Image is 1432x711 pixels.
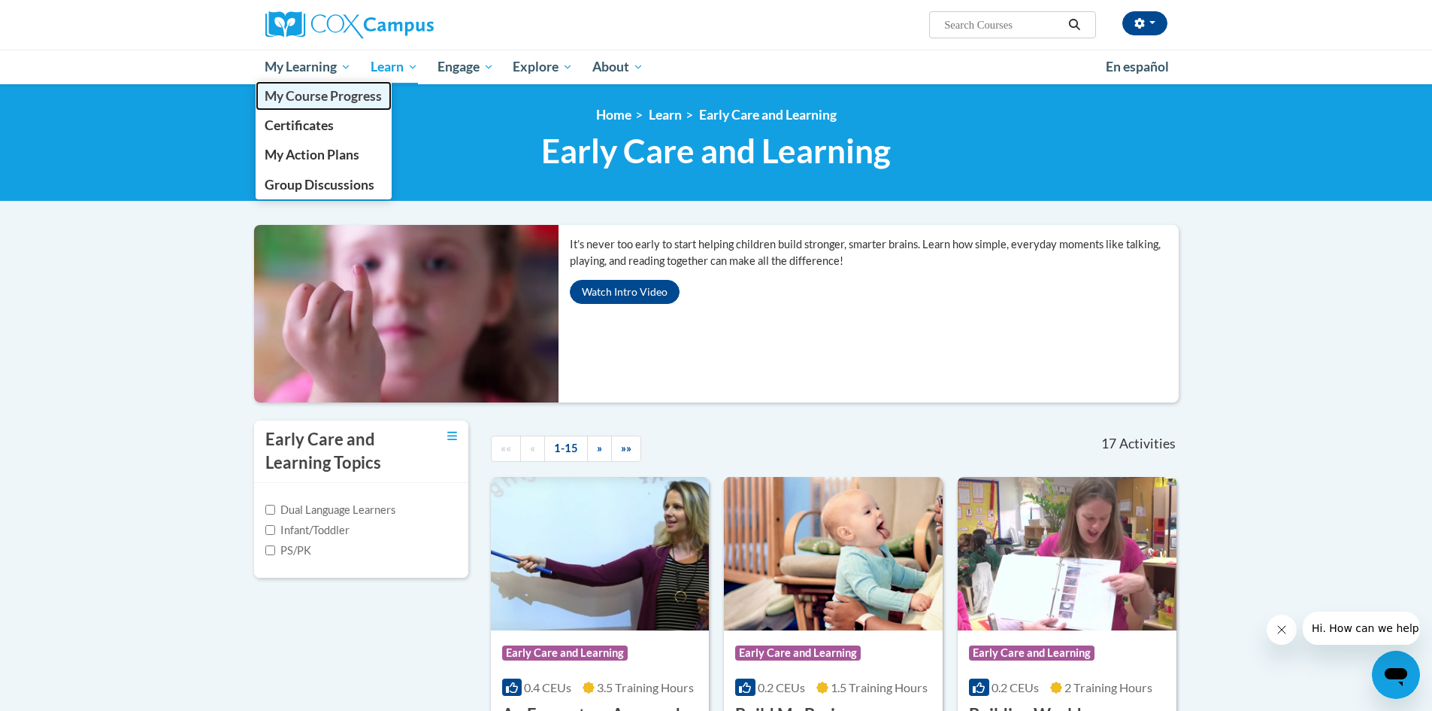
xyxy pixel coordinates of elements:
input: Checkbox for Options [265,545,275,555]
iframe: Button to launch messaging window [1372,651,1420,699]
span: Activities [1119,436,1176,452]
span: My Learning [265,58,351,76]
span: » [597,442,602,454]
span: Learn [371,58,418,76]
a: Group Discussions [256,170,392,199]
span: Early Care and Learning [502,646,628,661]
a: En español [1096,51,1179,83]
a: My Learning [256,50,362,84]
input: Checkbox for Options [265,505,275,515]
a: Next [587,436,612,462]
label: Dual Language Learners [265,502,395,518]
a: 1-15 [544,436,588,462]
span: »» [621,442,631,454]
a: My Course Progress [256,81,392,111]
span: 1.5 Training Hours [831,680,928,694]
span: 0.2 CEUs [758,680,805,694]
a: Early Care and Learning [699,107,837,123]
span: En español [1106,59,1169,74]
img: Course Logo [491,477,710,630]
span: About [592,58,643,76]
a: Begining [491,436,521,462]
span: 0.4 CEUs [524,680,571,694]
a: About [583,50,653,84]
button: Watch Intro Video [570,280,680,304]
a: Explore [503,50,583,84]
span: 0.2 CEUs [992,680,1039,694]
button: Account Settings [1122,11,1167,35]
label: PS/PK [265,542,311,559]
span: My Course Progress [265,88,382,104]
span: Early Care and Learning [969,646,1094,661]
span: 17 [1101,436,1116,452]
a: My Action Plans [256,140,392,169]
label: Infant/Toddler [265,522,350,539]
span: Engage [437,58,494,76]
span: Group Discussions [265,177,374,193]
a: Toggle collapse [447,428,457,445]
img: Course Logo [958,477,1176,630]
input: Search Courses [943,16,1063,34]
img: Cox Campus [265,11,434,38]
img: Course Logo [724,477,943,630]
a: Previous [520,436,545,462]
div: Main menu [243,50,1190,84]
span: Explore [513,58,573,76]
iframe: Close message [1267,615,1297,645]
span: «« [501,442,511,454]
a: Cox Campus [265,11,551,38]
iframe: Message from company [1303,612,1420,645]
button: Search [1063,16,1085,34]
a: Home [596,107,631,123]
span: 2 Training Hours [1064,680,1152,694]
span: My Action Plans [265,147,359,163]
span: Certificates [265,117,334,133]
span: Early Care and Learning [541,131,891,171]
span: Early Care and Learning [735,646,861,661]
span: Hi. How can we help? [9,11,122,23]
a: Engage [428,50,504,84]
a: Certificates [256,111,392,140]
a: Learn [361,50,428,84]
h3: Early Care and Learning Topics [265,428,408,475]
a: Learn [649,107,682,123]
p: It’s never too early to start helping children build stronger, smarter brains. Learn how simple, ... [570,236,1179,269]
span: 3.5 Training Hours [597,680,694,694]
input: Checkbox for Options [265,525,275,535]
span: « [530,442,535,454]
a: End [611,436,641,462]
